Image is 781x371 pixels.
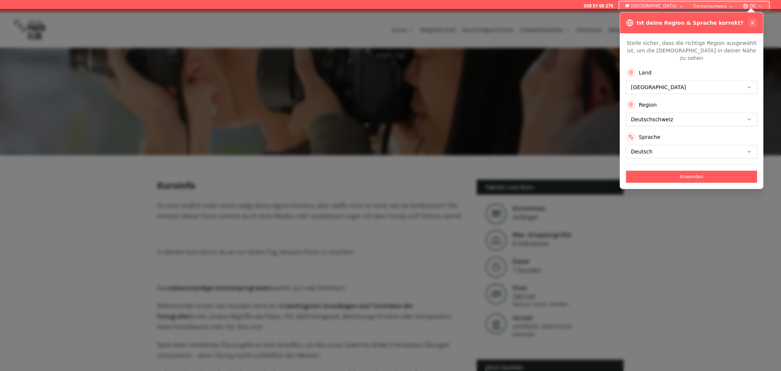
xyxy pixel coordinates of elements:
button: Deutschschweiz [690,1,737,10]
button: Anwenden [626,171,757,183]
label: Land [639,69,652,76]
a: 058 51 00 270 [584,3,613,9]
button: DE [740,1,766,10]
label: Sprache [639,133,660,141]
button: [GEOGRAPHIC_DATA] [622,1,687,10]
label: Region [639,101,657,109]
h3: Ist deine Region & Sprache korrekt? [637,19,743,27]
p: Stelle sicher, dass die richtige Region ausgewählt ist, um die [DEMOGRAPHIC_DATA] in deiner Nähe ... [626,39,757,62]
